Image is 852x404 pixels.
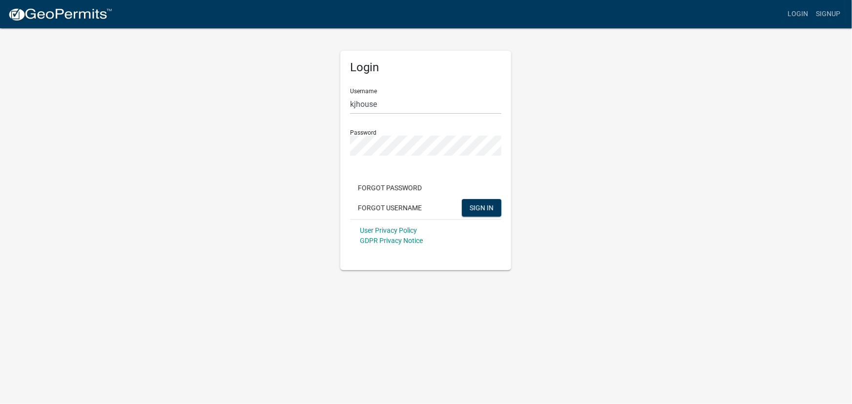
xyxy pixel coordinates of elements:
h5: Login [350,61,501,75]
a: User Privacy Policy [360,226,417,234]
a: Signup [812,5,844,23]
button: SIGN IN [462,199,501,217]
button: Forgot Username [350,199,430,217]
span: SIGN IN [470,203,494,211]
button: Forgot Password [350,179,430,197]
a: Login [784,5,812,23]
a: GDPR Privacy Notice [360,237,423,244]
